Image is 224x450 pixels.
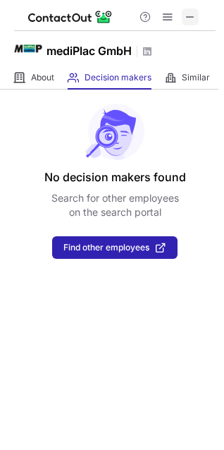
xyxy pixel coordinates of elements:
span: Find other employees [63,243,149,253]
button: Find other employees [52,236,178,259]
span: Similar [182,72,210,83]
header: No decision makers found [44,169,186,186]
img: ContactOut v5.3.10 [28,8,113,25]
span: About [31,72,54,83]
h1: mediPlac GmbH [46,42,132,59]
img: 3896fef152036a96040fa7188bf1c0f5 [14,35,42,63]
img: No leads found [85,104,145,160]
p: Search for other employees on the search portal [51,191,179,219]
span: Decision makers [85,72,151,83]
